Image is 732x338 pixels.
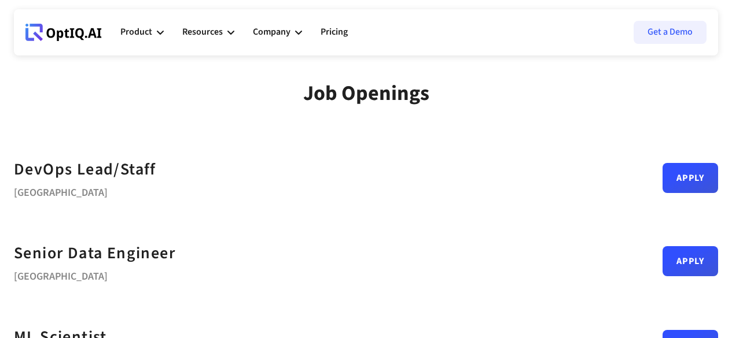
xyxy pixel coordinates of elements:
div: Job Openings [303,81,429,106]
div: Resources [182,15,234,50]
a: Apply [663,163,718,193]
a: Apply [663,246,718,276]
div: Webflow Homepage [25,40,26,41]
a: DevOps Lead/Staff [14,157,156,183]
a: Pricing [321,15,348,50]
div: Company [253,15,302,50]
div: Product [120,24,152,40]
a: Senior Data Engineer [14,240,175,266]
div: Resources [182,24,223,40]
div: [GEOGRAPHIC_DATA] [14,183,156,199]
a: Get a Demo [634,21,707,44]
div: Product [120,15,164,50]
div: Company [253,24,290,40]
a: Webflow Homepage [25,15,102,50]
div: [GEOGRAPHIC_DATA] [14,266,175,283]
